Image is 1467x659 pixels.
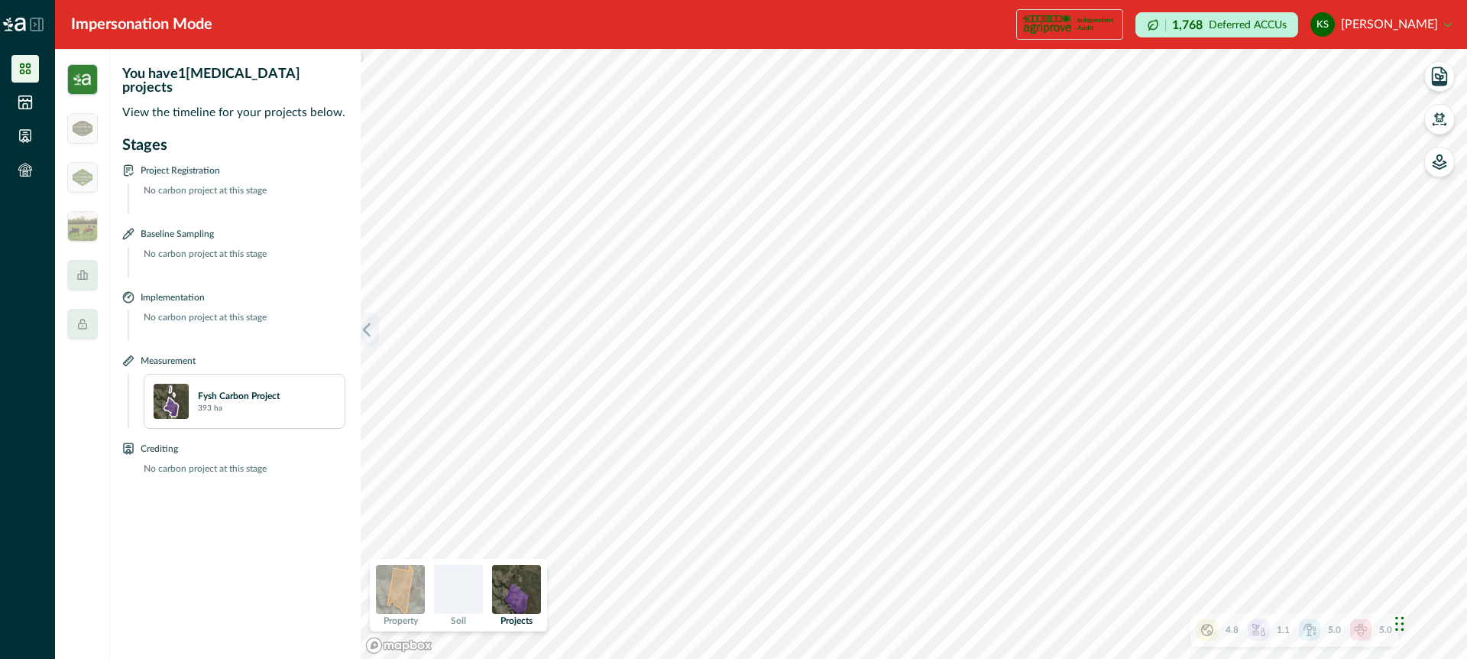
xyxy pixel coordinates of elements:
[141,226,214,241] p: Baseline Sampling
[1226,623,1239,637] p: 4.8
[141,163,220,177] p: Project Registration
[1023,12,1071,37] img: certification logo
[361,49,1467,659] canvas: Map
[134,310,345,341] p: No carbon project at this stage
[492,565,541,614] img: projects preview
[71,13,212,36] div: Impersonation Mode
[1172,19,1203,31] p: 1,768
[3,18,26,31] img: Logo
[67,64,98,95] img: insight_carbon-39e2b7a3.png
[1395,601,1404,647] div: Drag
[198,389,280,403] p: Fysh Carbon Project
[1391,586,1467,659] iframe: Chat Widget
[134,247,345,278] p: No carbon project at this stage
[141,290,205,304] p: Implementation
[73,169,92,185] img: greenham_never_ever-a684a177.png
[134,183,345,214] p: No carbon project at this stage
[1310,6,1452,43] button: karen scanlan[PERSON_NAME]
[384,616,418,625] p: Property
[1328,623,1341,637] p: 5.0
[67,211,98,242] img: insight_readygraze-175b0a17.jpg
[1209,19,1287,31] p: Deferred ACCUs
[1277,623,1290,637] p: 1.1
[1379,623,1392,637] p: 5.0
[451,616,466,625] p: Soil
[154,384,189,419] img: +1qiekAAAAGSURBVAMAEeGx0mPkzQIAAAAASUVORK5CYII=
[500,616,533,625] p: Projects
[122,134,345,157] p: Stages
[134,462,345,492] p: No carbon project at this stage
[122,104,351,122] p: View the timeline for your projects below.
[141,441,178,456] p: Crediting
[1077,17,1116,32] p: Independent Audit
[376,565,425,614] img: property preview
[141,353,196,368] p: Measurement
[365,637,432,654] a: Mapbox logo
[198,403,222,414] p: 393 ha
[73,121,92,136] img: greenham_logo-5a2340bd.png
[122,67,351,95] p: You have 1 [MEDICAL_DATA] projects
